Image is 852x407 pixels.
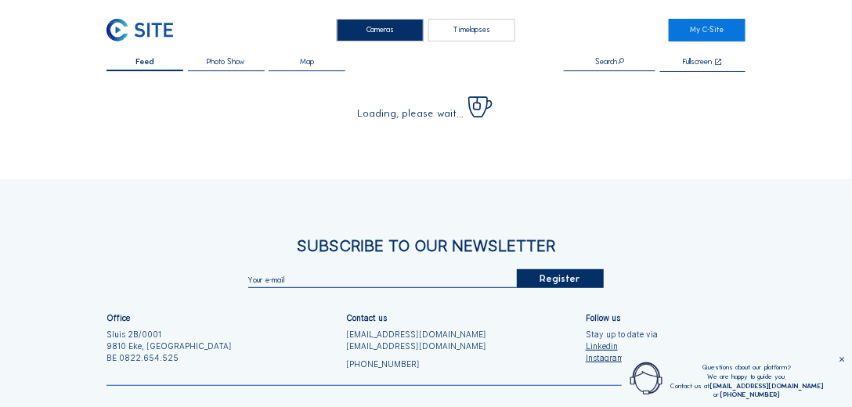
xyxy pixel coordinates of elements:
[106,238,745,254] div: Subscribe to our newsletter
[670,372,823,381] div: We are happy to guide you.
[684,58,713,67] div: Fullscreen
[346,358,486,370] a: [PHONE_NUMBER]
[709,381,823,390] a: [EMAIL_ADDRESS][DOMAIN_NAME]
[106,19,173,41] img: C-SITE Logo
[630,362,662,395] img: operator
[135,58,154,66] span: Feed
[300,58,314,66] span: Map
[670,362,823,372] div: Questions about our platform?
[346,329,486,340] a: [EMAIL_ADDRESS][DOMAIN_NAME]
[208,58,245,66] span: Photo Show
[586,329,658,365] div: Stay up to date via
[670,390,823,399] div: or
[346,314,387,322] div: Contact us
[248,275,517,285] input: Your e-mail
[106,314,130,322] div: Office
[595,58,625,67] div: Search
[720,390,780,398] a: [PHONE_NUMBER]
[586,314,620,322] div: Follow us
[586,352,658,364] a: Instagram
[106,19,183,41] a: C-SITE Logo
[357,108,464,118] span: Loading, please wait...
[337,19,424,41] div: Cameras
[428,19,515,41] div: Timelapses
[669,19,745,41] a: My C-Site
[106,329,232,365] div: Sluis 2B/0001 9810 Eke, [GEOGRAPHIC_DATA] BE 0822.654.525
[517,269,604,288] div: Register
[346,340,486,352] a: [EMAIL_ADDRESS][DOMAIN_NAME]
[670,381,823,391] div: Contact us at
[586,340,658,352] a: Linkedin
